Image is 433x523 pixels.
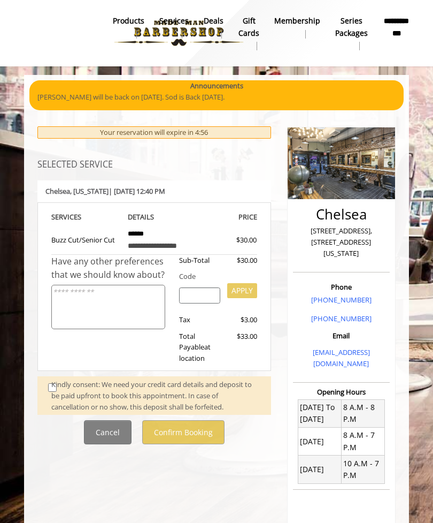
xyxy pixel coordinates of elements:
[341,428,384,456] td: 8 A.M - 7 P.M
[70,186,109,196] span: , [US_STATE]
[296,332,387,339] h3: Email
[298,399,341,427] td: [DATE] To [DATE]
[238,15,259,39] b: gift cards
[335,15,368,39] b: Series packages
[311,295,372,305] a: [PHONE_NUMBER]
[159,15,189,27] b: Services
[37,160,271,170] h3: SELECTED SERVICE
[223,234,257,246] div: $30.00
[311,314,372,323] a: [PHONE_NUMBER]
[341,399,384,427] td: 8 A.M - 8 P.M
[45,186,165,196] b: Chelsea | [DATE] 12:40 PM
[293,388,390,396] h3: Opening Hours
[37,92,396,103] p: [PERSON_NAME] will be back on [DATE]. Sod is Back [DATE].
[105,13,152,41] a: Productsproducts
[51,255,171,282] div: Have any other preferences that we should know about?
[313,347,370,368] a: [EMAIL_ADDRESS][DOMAIN_NAME]
[328,13,375,53] a: Series packagesSeries packages
[228,255,257,266] div: $30.00
[37,126,271,139] div: Your reservation will expire in 4:56
[341,456,384,483] td: 10 A.M - 7 P.M
[105,4,252,63] img: Made Man Barbershop logo
[142,420,225,444] button: Confirm Booking
[296,207,387,222] h2: Chelsea
[51,223,120,254] td: Buzz Cut/Senior Cut
[190,80,243,92] b: Announcements
[51,379,260,412] div: Kindly consent: We need your credit card details and deposit to be paid upfront to book this appo...
[296,225,387,259] p: [STREET_ADDRESS],[STREET_ADDRESS][US_STATE]
[267,13,328,41] a: MembershipMembership
[228,331,257,364] div: $33.00
[196,13,231,41] a: DealsDeals
[204,15,223,27] b: Deals
[188,211,257,223] th: PRICE
[227,283,257,298] button: APPLY
[78,212,81,222] span: S
[228,314,257,325] div: $3.00
[152,13,196,41] a: ServicesServices
[120,211,188,223] th: DETAILS
[231,13,267,53] a: Gift cardsgift cards
[113,15,144,27] b: products
[171,271,257,282] div: Code
[171,255,228,266] div: Sub-Total
[171,331,228,364] div: Total Payable
[298,456,341,483] td: [DATE]
[171,314,228,325] div: Tax
[296,283,387,291] h3: Phone
[84,420,132,444] button: Cancel
[274,15,320,27] b: Membership
[51,211,120,223] th: SERVICE
[298,428,341,456] td: [DATE]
